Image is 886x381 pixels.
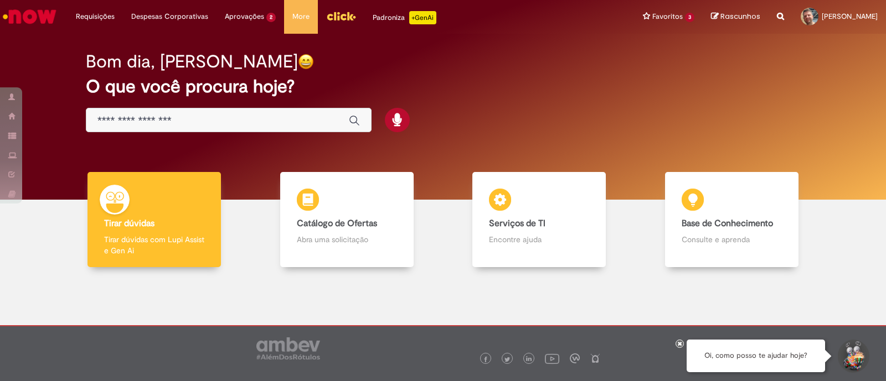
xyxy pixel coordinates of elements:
[489,234,589,245] p: Encontre ajuda
[225,11,264,22] span: Aprovações
[822,12,878,21] span: [PERSON_NAME]
[297,234,397,245] p: Abra uma solicitação
[545,351,559,366] img: logo_footer_youtube.png
[298,54,314,70] img: happy-face.png
[682,234,782,245] p: Consulte e aprenda
[76,11,115,22] span: Requisições
[526,356,532,363] img: logo_footer_linkedin.png
[104,218,154,229] b: Tirar dúvidas
[489,218,545,229] b: Serviços de TI
[687,340,825,372] div: Oi, como posso te ajudar hoje?
[292,11,310,22] span: More
[86,77,800,96] h2: O que você procura hoje?
[685,13,694,22] span: 3
[711,12,760,22] a: Rascunhos
[590,353,600,363] img: logo_footer_naosei.png
[131,11,208,22] span: Despesas Corporativas
[636,172,828,268] a: Base de Conhecimento Consulte e aprenda
[326,8,356,24] img: click_logo_yellow_360x200.png
[266,13,276,22] span: 2
[483,357,488,362] img: logo_footer_facebook.png
[682,218,773,229] b: Base de Conhecimento
[570,353,580,363] img: logo_footer_workplace.png
[297,218,377,229] b: Catálogo de Ofertas
[373,11,436,24] div: Padroniza
[1,6,58,28] img: ServiceNow
[104,234,204,256] p: Tirar dúvidas com Lupi Assist e Gen Ai
[58,172,251,268] a: Tirar dúvidas Tirar dúvidas com Lupi Assist e Gen Ai
[409,11,436,24] p: +GenAi
[86,52,298,71] h2: Bom dia, [PERSON_NAME]
[256,337,320,359] img: logo_footer_ambev_rotulo_gray.png
[504,357,510,362] img: logo_footer_twitter.png
[720,11,760,22] span: Rascunhos
[251,172,444,268] a: Catálogo de Ofertas Abra uma solicitação
[652,11,683,22] span: Favoritos
[443,172,636,268] a: Serviços de TI Encontre ajuda
[836,340,869,373] button: Iniciar Conversa de Suporte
